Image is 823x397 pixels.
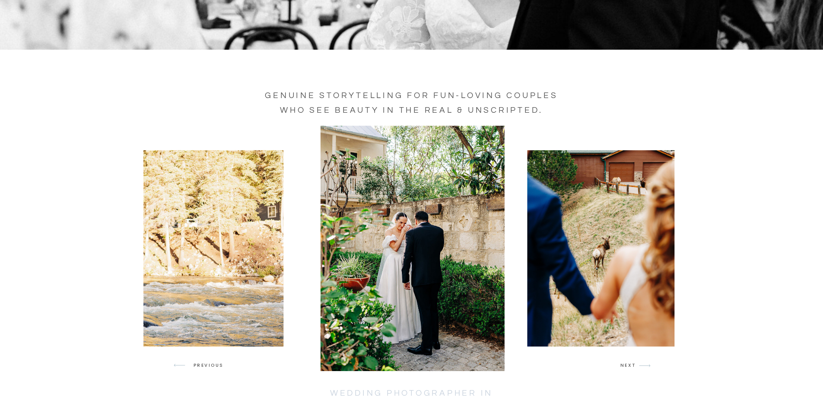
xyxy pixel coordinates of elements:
img: A bride in a white dress wipes her eyes while standing with a groom in a black suit in a sunlit g... [321,126,505,371]
p: PREVIOUS [194,362,227,369]
h2: Genuine storytelling for fun-loving Couples who see beauty in the real & unscripted. [251,88,573,117]
p: NEXT [620,362,637,369]
img: A groom lifts and kisses the bride beside a flowing river, surrounded by rocks and sunlit trees, ... [22,150,283,346]
img: A couple in wedding attire, holding hands and out of focus, watch elk grazing on a grassy slope b... [527,150,675,346]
